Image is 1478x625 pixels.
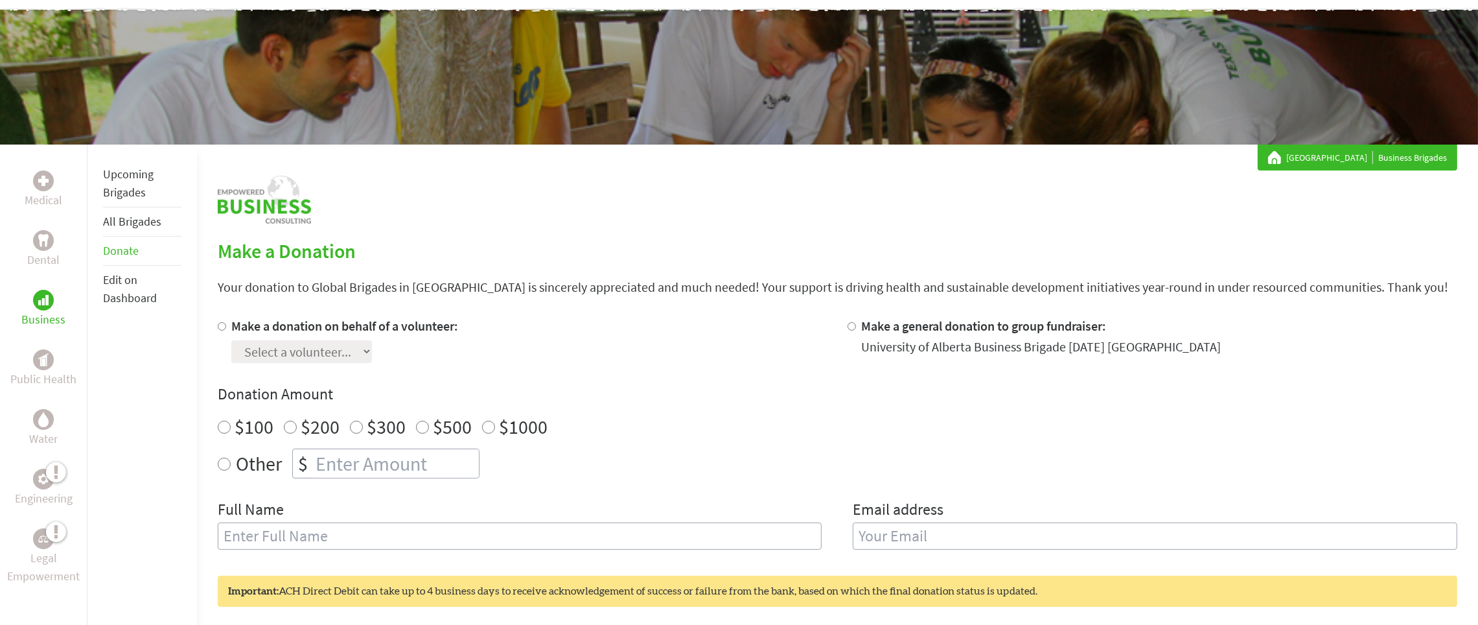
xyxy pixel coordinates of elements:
a: BusinessBusiness [21,290,65,329]
label: Make a donation on behalf of a volunteer: [231,318,458,334]
a: MedicalMedical [25,171,62,209]
div: Dental [33,230,54,251]
a: All Brigades [103,214,161,229]
label: $100 [235,414,273,439]
a: Edit on Dashboard [103,272,157,305]
a: Donate [103,243,139,258]
p: Water [29,430,58,448]
h4: Donation Amount [218,384,1457,405]
div: Public Health [33,349,54,370]
img: Business [38,295,49,305]
div: Legal Empowerment [33,528,54,549]
div: University of Alberta Business Brigade [DATE] [GEOGRAPHIC_DATA] [861,338,1221,356]
p: Dental [27,251,60,269]
label: $300 [367,414,406,439]
a: EngineeringEngineering [15,469,73,508]
input: Your Email [853,523,1457,550]
p: Public Health [10,370,76,388]
li: Upcoming Brigades [103,160,181,207]
label: Full Name [218,499,284,523]
label: $1000 [499,414,548,439]
img: Water [38,412,49,427]
p: Your donation to Global Brigades in [GEOGRAPHIC_DATA] is sincerely appreciated and much needed! Y... [218,278,1457,296]
li: All Brigades [103,207,181,237]
li: Donate [103,237,181,266]
div: Business [33,290,54,311]
div: Water [33,409,54,430]
li: Edit on Dashboard [103,266,181,312]
a: DentalDental [27,230,60,269]
label: $200 [301,414,340,439]
label: Other [236,449,282,478]
a: Upcoming Brigades [103,167,154,200]
img: Public Health [38,353,49,366]
img: Engineering [38,474,49,484]
a: [GEOGRAPHIC_DATA] [1286,151,1373,164]
a: Legal EmpowermentLegal Empowerment [3,528,84,585]
a: WaterWater [29,409,58,448]
div: Business Brigades [1268,151,1447,164]
div: $ [293,449,313,478]
img: Legal Empowerment [38,535,49,543]
input: Enter Full Name [218,523,822,550]
label: Make a general donation to group fundraiser: [861,318,1106,334]
input: Enter Amount [313,449,479,478]
div: Engineering [33,469,54,489]
p: Legal Empowerment [3,549,84,585]
h2: Make a Donation [218,239,1457,263]
strong: Important: [228,586,279,596]
div: Medical [33,171,54,191]
a: Public HealthPublic Health [10,349,76,388]
div: ACH Direct Debit can take up to 4 business days to receive acknowledgement of success or failure ... [218,576,1457,607]
label: Email address [853,499,943,523]
img: logo-business.png [218,176,311,224]
img: Medical [38,176,49,186]
label: $500 [433,414,472,439]
p: Engineering [15,489,73,508]
p: Business [21,311,65,329]
img: Dental [38,234,49,246]
p: Medical [25,191,62,209]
